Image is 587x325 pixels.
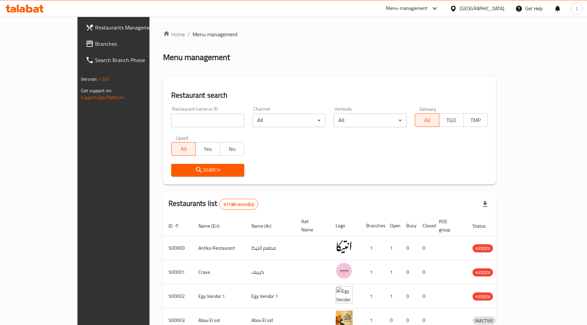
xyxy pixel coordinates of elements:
span: All [418,115,437,125]
span: Search [177,166,239,174]
td: Egy Vendor 1 [246,284,296,308]
td: 0 [401,236,417,260]
h2: Restaurants list [168,198,258,210]
th: Open [385,215,401,236]
td: مطعم أنتيكا [246,236,296,260]
a: Restaurants Management [80,19,176,36]
td: 1 [385,260,401,284]
a: Search Branch Phone [80,52,176,68]
span: Get support on: [81,86,112,95]
th: Closed [417,215,433,236]
span: 41138 record(s) [219,201,258,208]
td: 500001 [163,260,193,284]
td: كرييف [246,260,296,284]
nav: breadcrumb [163,30,496,38]
h2: Restaurant search [171,90,488,100]
td: 1 [361,284,385,308]
span: J [576,5,577,12]
label: Upsell [176,135,189,140]
div: All [334,114,407,127]
div: Export file [477,196,493,212]
img: Antika Restaurant [336,238,353,255]
span: 1.0.0 [99,75,109,83]
button: Yes [195,142,220,156]
td: 1 [385,284,401,308]
td: 1 [361,260,385,284]
button: All [415,113,439,127]
span: Restaurants Management [95,23,170,32]
span: Status [473,222,495,230]
a: Support.OpsPlatform [81,93,124,102]
button: No [220,142,244,156]
button: TGO [439,113,463,127]
button: All [171,142,196,156]
td: 0 [401,260,417,284]
td: 0 [401,284,417,308]
td: 0 [417,236,433,260]
h2: Menu management [163,52,230,63]
td: Antika Restaurant [193,236,246,260]
span: INACTIVE [473,317,496,325]
span: HIDDEN [473,293,493,301]
td: Egy Vendor 1 [193,284,246,308]
th: Branches [361,215,385,236]
li: / [188,30,190,38]
span: TGO [442,115,461,125]
img: Crave [336,262,353,279]
span: Search Branch Phone [95,56,170,64]
span: Ref. Name [301,217,322,234]
span: HIDDEN [473,269,493,276]
td: 1 [385,236,401,260]
span: ID [168,222,181,230]
td: 500002 [163,284,193,308]
button: TMP [463,113,488,127]
th: Logo [330,215,361,236]
label: Delivery [420,107,437,111]
th: Busy [401,215,417,236]
span: Menu management [193,30,238,38]
button: Search [171,164,244,176]
span: Yes [198,144,217,154]
div: Total records count [219,199,258,210]
span: No [223,144,242,154]
td: 0 [417,284,433,308]
a: Branches [80,36,176,52]
img: Egy Vendor 1 [336,286,353,303]
td: 0 [417,260,433,284]
div: All [252,114,325,127]
span: Name (Ar) [251,222,280,230]
div: [GEOGRAPHIC_DATA] [460,5,504,12]
span: Version: [81,75,97,83]
input: Search for restaurant name or ID.. [171,114,244,127]
div: Menu-management [386,4,428,13]
span: HIDDEN [473,245,493,252]
span: Branches [95,40,170,48]
td: Crave [193,260,246,284]
td: 500000 [163,236,193,260]
span: TMP [466,115,485,125]
span: All [174,144,193,154]
span: Name (En) [198,222,228,230]
td: 1 [361,236,385,260]
span: POS group [439,217,459,234]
